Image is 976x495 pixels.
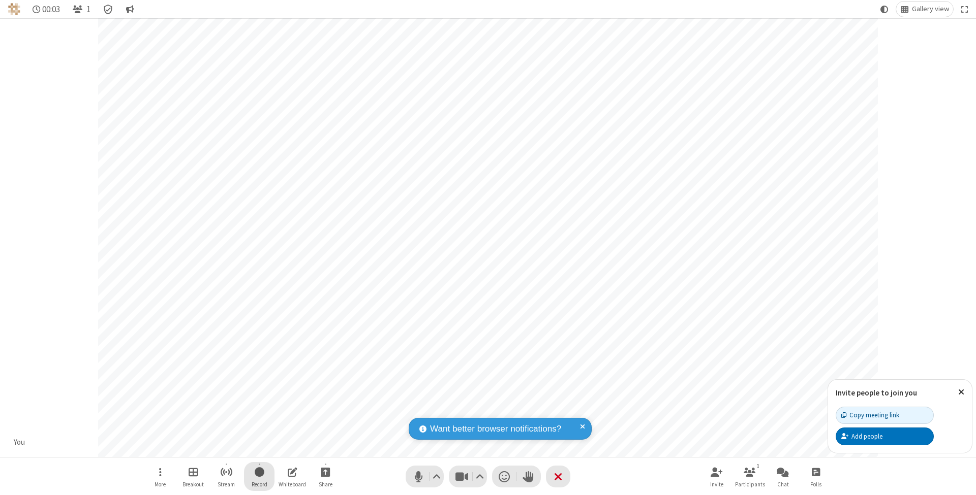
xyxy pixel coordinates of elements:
div: Copy meeting link [841,410,899,420]
div: Meeting details Encryption enabled [99,2,118,17]
div: Timer [28,2,65,17]
button: Change layout [896,2,953,17]
button: Invite participants (⌘+Shift+I) [701,462,732,491]
span: Record [252,481,267,487]
span: Whiteboard [279,481,306,487]
img: QA Selenium DO NOT DELETE OR CHANGE [8,3,20,15]
span: Chat [777,481,789,487]
button: Open participant list [735,462,765,491]
button: Start sharing [310,462,341,491]
button: Open poll [801,462,831,491]
button: Open chat [768,462,798,491]
span: Breakout [182,481,204,487]
button: Raise hand [516,466,541,487]
button: Manage Breakout Rooms [178,462,208,491]
button: Add people [836,427,934,445]
label: Invite people to join you [836,388,917,398]
span: More [155,481,166,487]
button: Conversation [121,2,138,17]
button: Fullscreen [957,2,972,17]
span: 00:03 [42,5,60,14]
button: Using system theme [876,2,893,17]
button: Open participant list [68,2,95,17]
button: Open menu [145,462,175,491]
button: Stop video (⌘+Shift+V) [449,466,487,487]
button: Video setting [473,466,487,487]
span: Invite [710,481,723,487]
span: Stream [218,481,235,487]
span: Participants [735,481,765,487]
div: You [10,437,29,448]
button: End or leave meeting [546,466,570,487]
span: Polls [810,481,821,487]
span: Share [319,481,332,487]
button: Copy meeting link [836,407,934,424]
button: Close popover [951,380,972,405]
span: Gallery view [912,5,949,13]
button: Mute (⌘+Shift+A) [406,466,444,487]
span: Want better browser notifications? [430,422,561,436]
button: Open shared whiteboard [277,462,308,491]
button: Send a reaction [492,466,516,487]
button: Audio settings [430,466,444,487]
span: 1 [86,5,90,14]
div: 1 [754,461,762,471]
button: Start streaming [211,462,241,491]
button: Start recording [244,462,274,491]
